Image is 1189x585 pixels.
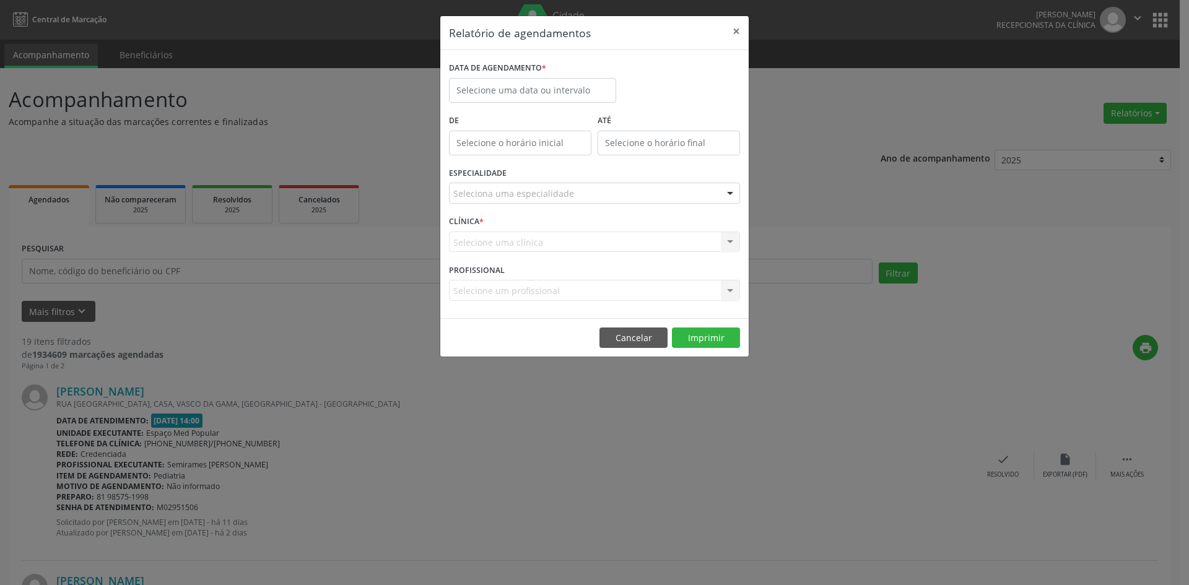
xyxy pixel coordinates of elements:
button: Close [724,16,749,46]
label: DATA DE AGENDAMENTO [449,59,546,78]
label: De [449,111,591,131]
input: Selecione uma data ou intervalo [449,78,616,103]
label: ATÉ [598,111,740,131]
button: Imprimir [672,327,740,349]
label: CLÍNICA [449,212,484,232]
label: PROFISSIONAL [449,261,505,280]
span: Seleciona uma especialidade [453,187,574,200]
h5: Relatório de agendamentos [449,25,591,41]
button: Cancelar [599,327,668,349]
input: Selecione o horário inicial [449,131,591,155]
input: Selecione o horário final [598,131,740,155]
label: ESPECIALIDADE [449,164,507,183]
